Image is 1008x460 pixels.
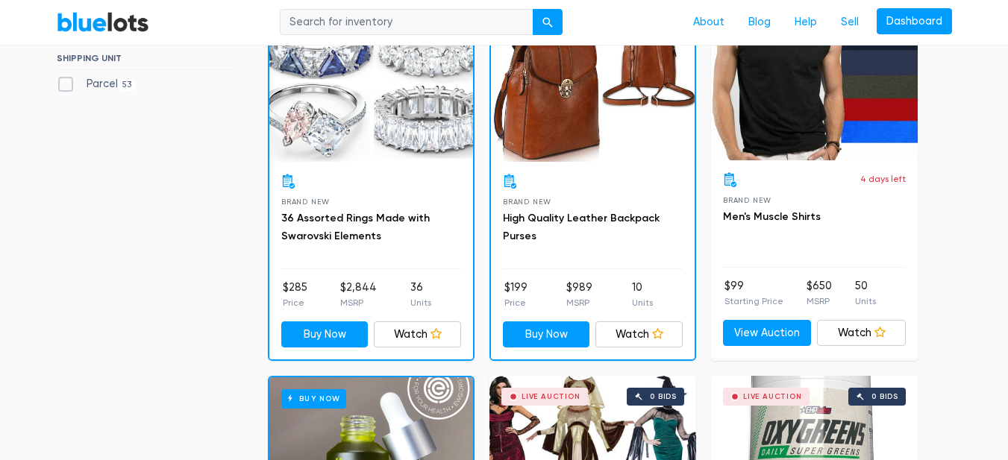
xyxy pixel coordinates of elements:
[855,294,876,308] p: Units
[724,278,783,308] li: $99
[743,393,802,400] div: Live Auction
[566,296,592,309] p: MSRP
[807,294,832,308] p: MSRP
[723,210,821,223] a: Men's Muscle Shirts
[281,212,430,242] a: 36 Assorted Rings Made with Swarovski Elements
[595,321,683,348] a: Watch
[504,280,528,309] li: $199
[374,321,461,348] a: Watch
[281,321,369,348] a: Buy Now
[57,53,235,69] h6: SHIPPING UNIT
[711,4,918,160] a: Live Auction 0 bids
[340,280,377,309] li: $2,844
[503,198,551,206] span: Brand New
[723,196,771,204] span: Brand New
[877,8,952,35] a: Dashboard
[281,389,346,408] h6: Buy Now
[522,393,580,400] div: Live Auction
[736,8,783,37] a: Blog
[829,8,871,37] a: Sell
[57,11,149,33] a: BlueLots
[410,296,431,309] p: Units
[283,296,307,309] p: Price
[281,198,330,206] span: Brand New
[57,76,137,92] label: Parcel
[817,320,906,347] a: Watch
[681,8,736,37] a: About
[807,278,832,308] li: $650
[410,280,431,309] li: 36
[283,280,307,309] li: $285
[724,294,783,308] p: Starting Price
[503,212,660,242] a: High Quality Leather Backpack Purses
[503,321,590,348] a: Buy Now
[650,393,677,400] div: 0 bids
[723,320,812,347] a: View Auction
[491,5,695,162] a: Buy Now
[504,296,528,309] p: Price
[632,296,653,309] p: Units
[860,172,906,186] p: 4 days left
[118,79,137,91] span: 53
[871,393,898,400] div: 0 bids
[632,280,653,309] li: 10
[269,5,473,162] a: Buy Now
[340,296,377,309] p: MSRP
[280,9,533,36] input: Search for inventory
[783,8,829,37] a: Help
[566,280,592,309] li: $989
[855,278,876,308] li: 50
